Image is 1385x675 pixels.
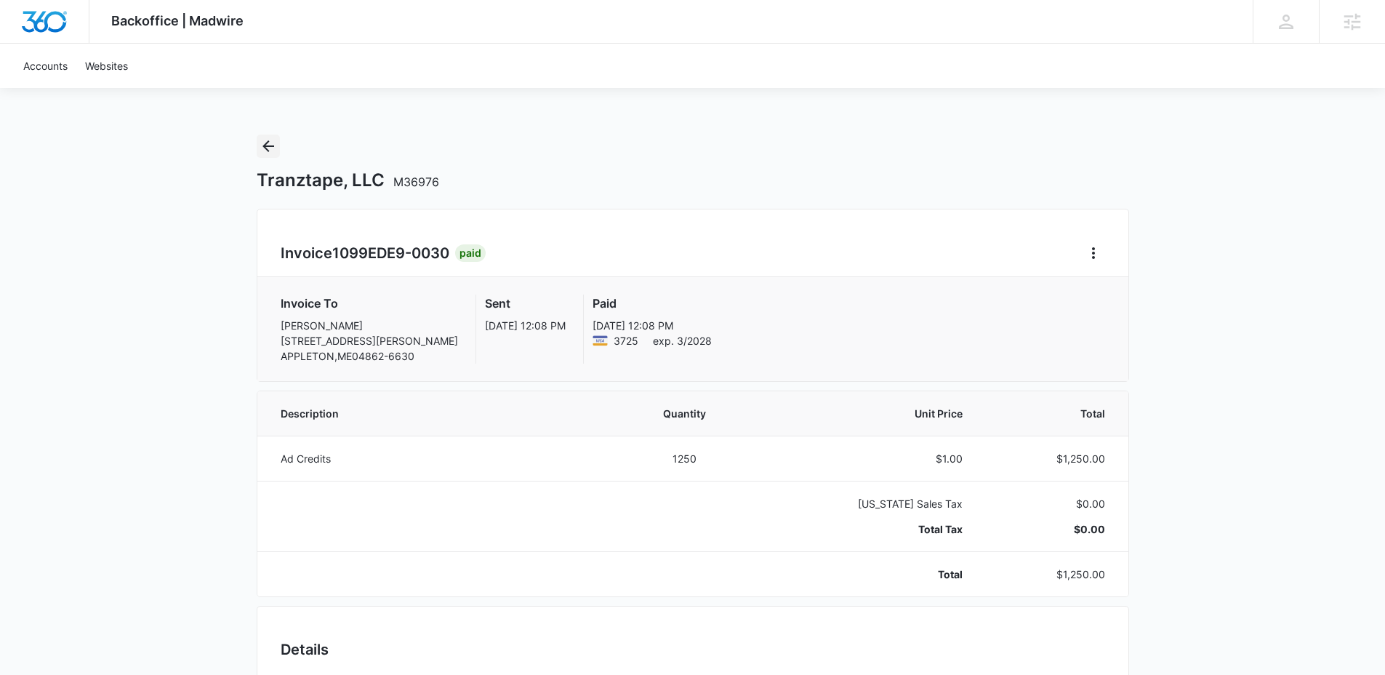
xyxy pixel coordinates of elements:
p: [DATE] 12:08 PM [485,318,566,333]
button: Home [1082,241,1105,265]
span: Unit Price [766,406,963,421]
a: Accounts [15,44,76,88]
span: Backoffice | Madwire [111,13,244,28]
span: 1099EDE9-0030 [332,244,449,262]
div: Paid [455,244,486,262]
h3: Invoice To [281,295,458,312]
p: [US_STATE] Sales Tax [766,496,963,511]
h3: Paid [593,295,712,312]
p: Total Tax [766,522,963,537]
span: Quantity [638,406,732,421]
h2: Details [281,639,1105,660]
span: Visa ending with [614,333,638,348]
p: Ad Credits [281,451,603,466]
h1: Tranztape, LLC [257,169,439,191]
h3: Sent [485,295,566,312]
a: Websites [76,44,137,88]
td: 1250 [621,436,750,481]
p: $1,250.00 [997,451,1104,466]
span: M36976 [393,175,439,189]
span: Total [997,406,1104,421]
p: [PERSON_NAME] [STREET_ADDRESS][PERSON_NAME] APPLETON , ME 04862-6630 [281,318,458,364]
p: $1.00 [766,451,963,466]
p: $1,250.00 [997,567,1104,582]
span: exp. 3/2028 [653,333,712,348]
p: [DATE] 12:08 PM [593,318,712,333]
p: $0.00 [997,522,1104,537]
button: Back [257,135,280,158]
h2: Invoice [281,242,455,264]
p: $0.00 [997,496,1104,511]
span: Description [281,406,603,421]
p: Total [766,567,963,582]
